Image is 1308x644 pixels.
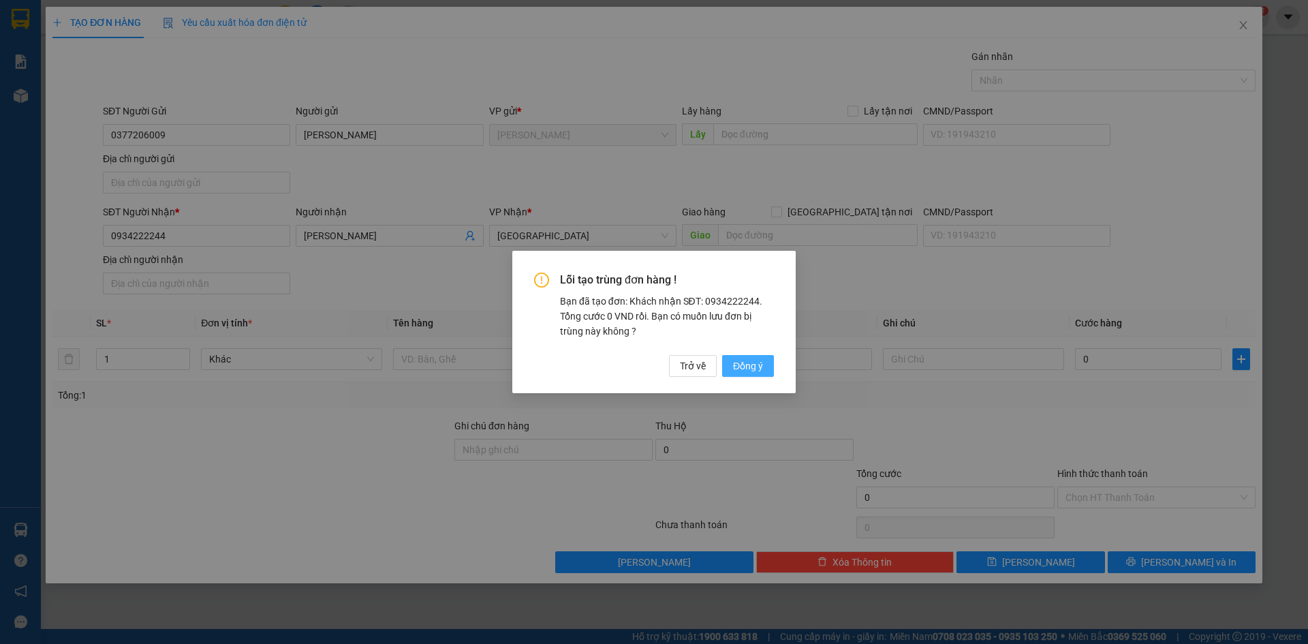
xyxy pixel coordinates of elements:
span: exclamation-circle [534,273,549,288]
button: Đồng ý [722,355,774,377]
span: Lỗi tạo trùng đơn hàng ! [560,273,774,288]
span: Trở về [680,358,706,373]
div: Bạn đã tạo đơn: Khách nhận SĐT: 0934222244. Tổng cước 0 VND rồi. Bạn có muốn lưu đơn bị trùng này... [560,294,774,339]
button: Trở về [669,355,717,377]
span: Đồng ý [733,358,763,373]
